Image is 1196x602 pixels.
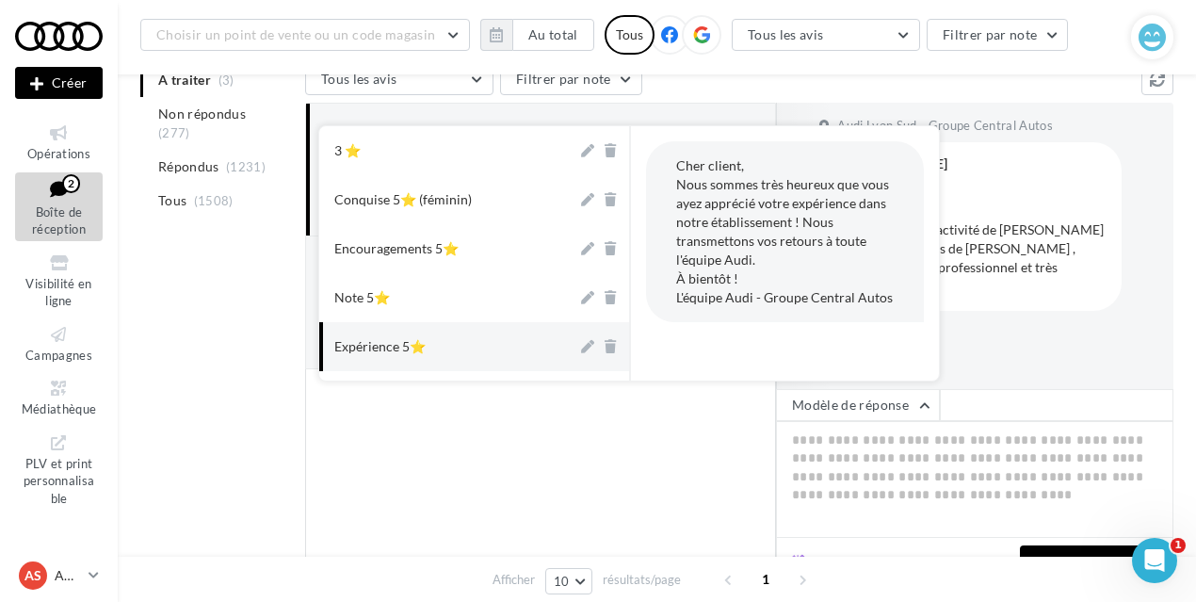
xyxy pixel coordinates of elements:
[25,348,92,363] span: Campagnes
[25,276,91,309] span: Visibilité en ligne
[158,191,186,210] span: Tous
[334,190,472,209] div: Conquise 5⭐ (féminin)
[334,239,459,258] div: Encouragements 5⭐
[15,249,103,313] a: Visibilité en ligne
[676,157,893,305] span: Cher client, Nous sommes très heureux que vous ayez apprécié votre expérience dans notre établiss...
[1020,545,1165,578] button: Poster ma réponse
[480,19,594,51] button: Au total
[732,19,920,51] button: Tous les avis
[545,568,593,594] button: 10
[512,19,594,51] button: Au total
[319,175,577,224] button: Conquise 5⭐ (féminin)
[776,389,940,421] button: Modèle de réponse
[140,19,470,51] button: Choisir un point de vente ou un code magasin
[15,172,103,241] a: Boîte de réception2
[158,157,219,176] span: Répondus
[334,288,390,307] div: Note 5⭐
[27,146,90,161] span: Opérations
[15,67,103,99] button: Créer
[15,558,103,594] a: AS AUDI St-Fons
[319,224,577,273] button: Encouragements 5⭐
[55,566,81,585] p: AUDI St-Fons
[158,125,190,140] span: (277)
[32,204,86,237] span: Boîte de réception
[226,159,266,174] span: (1231)
[334,141,361,160] div: 3 ⭐
[194,193,234,208] span: (1508)
[784,550,945,573] button: Générer une réponse
[156,26,435,42] span: Choisir un point de vente ou un code magasin
[605,15,655,55] div: Tous
[603,571,681,589] span: résultats/page
[24,566,41,585] span: AS
[158,105,246,123] span: Non répondus
[15,374,103,420] a: Médiathèque
[1132,538,1177,583] iframe: Intercom live chat
[319,322,577,371] button: Expérience 5⭐
[22,401,97,416] span: Médiathèque
[1171,538,1186,553] span: 1
[15,67,103,99] div: Nouvelle campagne
[319,273,577,322] button: Note 5⭐
[751,564,781,594] span: 1
[500,63,642,95] button: Filtrer par note
[62,174,80,193] div: 2
[554,574,570,589] span: 10
[305,63,493,95] button: Tous les avis
[837,118,1053,135] span: Audi Lyon Sud - Groupe Central Autos
[927,19,1069,51] button: Filtrer par note
[319,126,577,175] button: 3 ⭐
[321,71,397,87] span: Tous les avis
[15,429,103,511] a: PLV et print personnalisable
[15,119,103,165] a: Opérations
[334,337,426,356] div: Expérience 5⭐
[748,26,824,42] span: Tous les avis
[493,571,535,589] span: Afficher
[24,452,95,506] span: PLV et print personnalisable
[15,320,103,366] a: Campagnes
[842,220,1107,296] div: Merci pour la réactivité de [PERSON_NAME] et les explications de [PERSON_NAME] , Concession très ...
